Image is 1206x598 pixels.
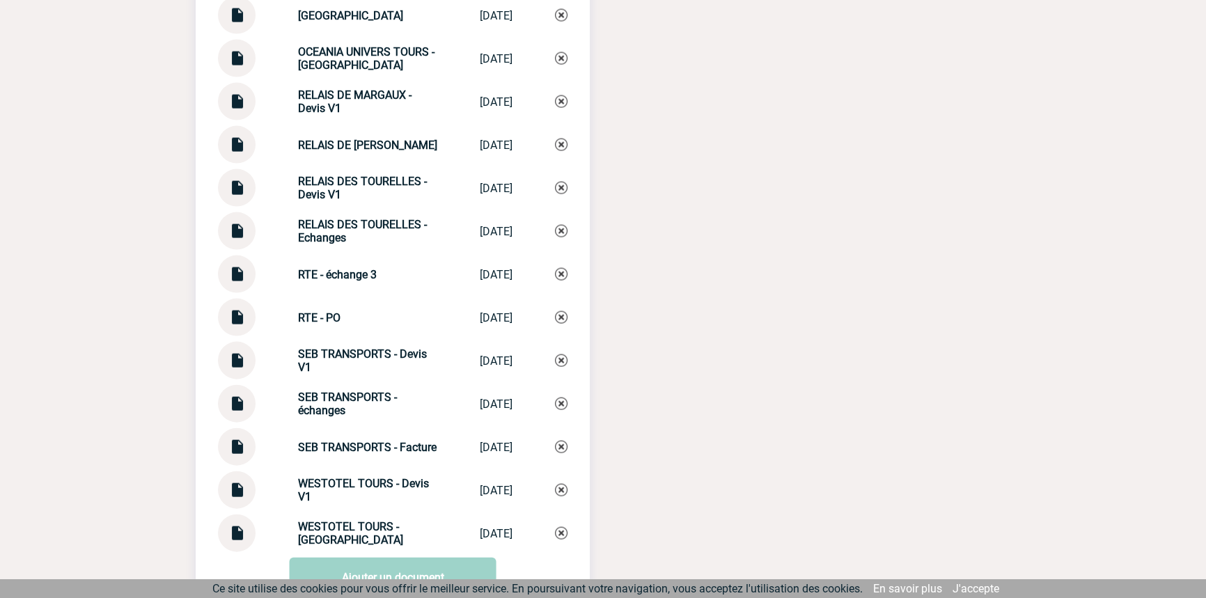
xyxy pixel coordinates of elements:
[480,225,512,238] div: [DATE]
[298,441,437,454] strong: SEB TRANSPORTS - Facture
[480,52,512,65] div: [DATE]
[212,582,863,595] span: Ce site utilise des cookies pour vous offrir le meilleur service. En poursuivant votre navigation...
[555,95,567,108] img: Supprimer
[298,347,427,374] strong: SEB TRANSPORTS - Devis V1
[555,527,567,540] img: Supprimer
[298,139,437,152] strong: RELAIS DE [PERSON_NAME]
[298,311,340,324] strong: RTE - PO
[555,311,567,324] img: Supprimer
[298,9,403,22] strong: [GEOGRAPHIC_DATA]
[555,441,567,453] img: Supprimer
[480,484,512,497] div: [DATE]
[480,441,512,454] div: [DATE]
[480,527,512,540] div: [DATE]
[480,182,512,195] div: [DATE]
[555,398,567,410] img: Supprimer
[480,354,512,368] div: [DATE]
[555,182,567,194] img: Supprimer
[873,582,942,595] a: En savoir plus
[480,398,512,411] div: [DATE]
[555,9,567,22] img: Supprimer
[480,268,512,281] div: [DATE]
[555,354,567,367] img: Supprimer
[298,218,427,244] strong: RELAIS DES TOURELLES - Echanges
[298,391,397,417] strong: SEB TRANSPORTS - échanges
[298,88,412,115] strong: RELAIS DE MARGAUX - Devis V1
[555,139,567,151] img: Supprimer
[290,558,496,597] a: Ajouter un document
[480,139,512,152] div: [DATE]
[555,268,567,281] img: Supprimer
[298,520,403,546] strong: WESTOTEL TOURS - [GEOGRAPHIC_DATA]
[298,477,429,503] strong: WESTOTEL TOURS - Devis V1
[555,52,567,65] img: Supprimer
[298,268,377,281] strong: RTE - échange 3
[480,95,512,109] div: [DATE]
[298,45,434,72] strong: OCEANIA UNIVERS TOURS - [GEOGRAPHIC_DATA]
[953,582,999,595] a: J'accepte
[555,484,567,496] img: Supprimer
[480,9,512,22] div: [DATE]
[555,225,567,237] img: Supprimer
[480,311,512,324] div: [DATE]
[298,175,427,201] strong: RELAIS DES TOURELLES - Devis V1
